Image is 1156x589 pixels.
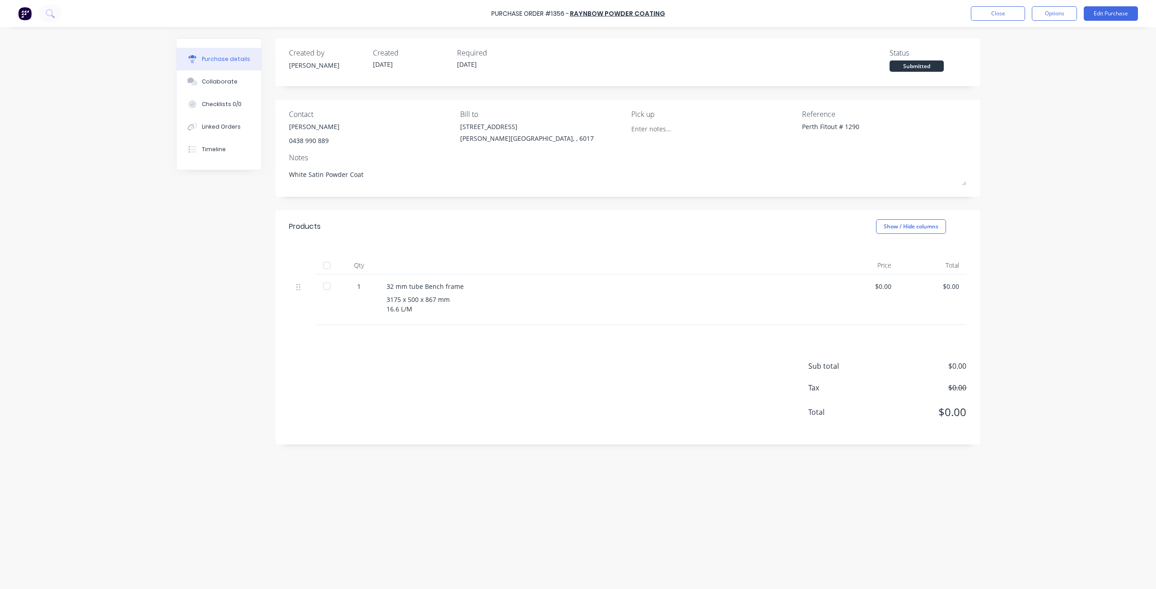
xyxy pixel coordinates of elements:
[971,6,1025,21] button: Close
[202,123,241,131] div: Linked Orders
[373,47,450,58] div: Created
[802,109,966,120] div: Reference
[289,152,966,163] div: Notes
[289,136,340,145] div: 0438 990 889
[876,382,966,393] span: $0.00
[289,60,366,70] div: [PERSON_NAME]
[177,138,261,161] button: Timeline
[18,7,32,20] img: Factory
[289,109,453,120] div: Contact
[339,256,379,274] div: Qty
[177,93,261,116] button: Checklists 0/0
[890,47,966,58] div: Status
[457,47,534,58] div: Required
[460,109,625,120] div: Bill to
[1032,6,1077,21] button: Options
[177,48,261,70] button: Purchase details
[808,382,876,393] span: Tax
[876,219,946,234] button: Show / Hide columns
[876,404,966,420] span: $0.00
[177,116,261,138] button: Linked Orders
[808,407,876,417] span: Total
[387,295,824,314] div: 3175 x 500 x 867 mm 16.6 L/M
[491,9,569,19] div: Purchase Order #1356 -
[570,9,665,18] a: raynbow powder coating
[289,47,366,58] div: Created by
[387,282,824,291] div: 32 mm tube Bench frame
[631,122,713,135] input: Enter notes...
[831,256,899,274] div: Price
[631,109,796,120] div: Pick up
[289,122,340,131] div: [PERSON_NAME]
[289,165,966,186] textarea: White Satin Powder Coat
[1084,6,1138,21] button: Edit Purchase
[202,55,250,63] div: Purchase details
[202,145,226,153] div: Timeline
[899,256,966,274] div: Total
[202,78,238,86] div: Collaborate
[289,221,321,232] div: Products
[460,122,594,131] div: [STREET_ADDRESS]
[177,70,261,93] button: Collaborate
[838,282,891,291] div: $0.00
[460,134,594,143] div: [PERSON_NAME][GEOGRAPHIC_DATA], , 6017
[906,282,959,291] div: $0.00
[876,361,966,371] span: $0.00
[808,361,876,371] span: Sub total
[802,122,915,142] textarea: Perth Fitout # 1290
[346,282,372,291] div: 1
[202,100,242,108] div: Checklists 0/0
[890,60,944,72] div: Submitted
